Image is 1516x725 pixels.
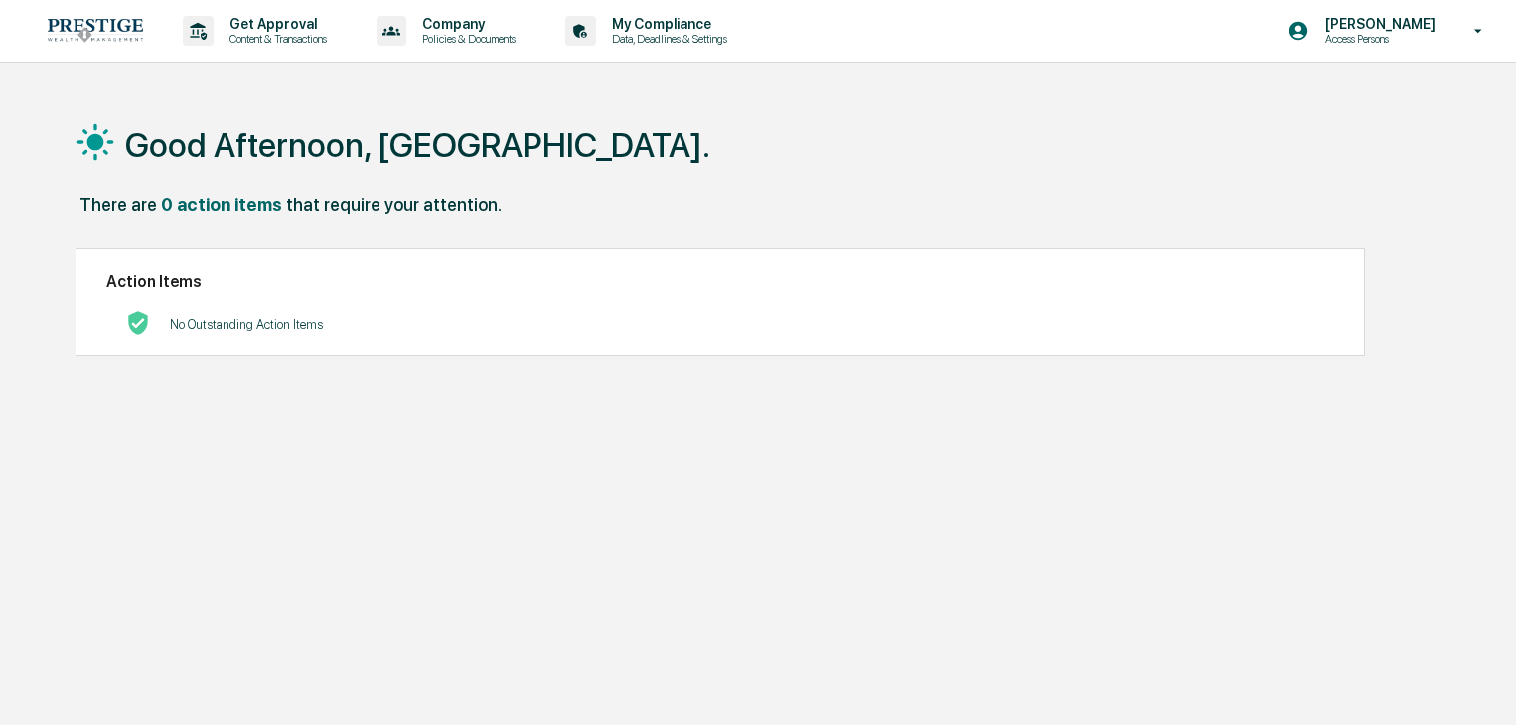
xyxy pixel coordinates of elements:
[406,16,526,32] p: Company
[125,125,710,165] h1: Good Afternoon, [GEOGRAPHIC_DATA].
[214,32,337,46] p: Content & Transactions
[161,194,282,215] div: 0 action items
[286,194,502,215] div: that require your attention.
[106,272,1334,291] h2: Action Items
[170,317,323,332] p: No Outstanding Action Items
[48,19,143,42] img: logo
[1309,16,1445,32] p: [PERSON_NAME]
[596,16,737,32] p: My Compliance
[214,16,337,32] p: Get Approval
[126,311,150,335] img: No Actions logo
[1309,32,1445,46] p: Access Persons
[596,32,737,46] p: Data, Deadlines & Settings
[406,32,526,46] p: Policies & Documents
[79,194,157,215] div: There are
